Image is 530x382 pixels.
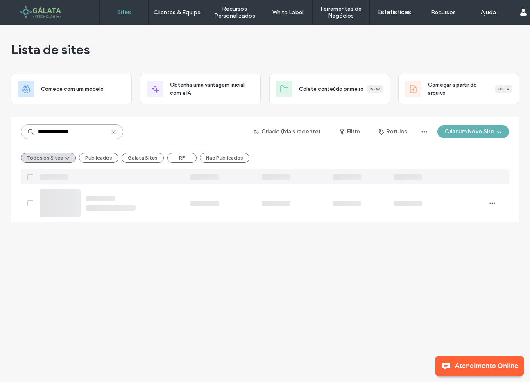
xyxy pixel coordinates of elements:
button: Criar um Novo Site [437,125,509,138]
button: Publicados [79,153,118,163]
span: Atendimento Online [455,356,524,370]
button: Filtro [331,125,368,138]
button: Criado (Mais recente) [247,125,328,138]
button: RF [167,153,197,163]
label: Sites [117,9,131,16]
span: Obtenha uma vantagem inicial com a IA [170,81,254,97]
div: New [367,85,383,93]
span: Ajuda [18,6,39,13]
div: Comece com um modelo [11,74,132,104]
button: Rótulos [371,125,414,138]
span: Lista de sites [11,41,90,58]
span: Comece com um modelo [41,85,104,93]
label: White Label [272,9,304,16]
label: Ferramentas de Negócios [313,5,369,19]
label: Ajuda [481,9,496,16]
label: Recursos [431,9,456,16]
span: Começar a partir do arquivo [428,81,495,97]
label: Clientes & Equipe [154,9,201,16]
button: Galata Sites [122,153,164,163]
label: Estatísticas [377,9,411,16]
button: Nao Publicados [200,153,249,163]
label: Recursos Personalizados [206,5,263,19]
div: Colete conteúdo primeiroNew [269,74,390,104]
span: Colete conteúdo primeiro [299,85,364,93]
div: Beta [495,85,512,93]
div: Começar a partir do arquivoBeta [398,74,519,104]
div: Obtenha uma vantagem inicial com a IA [140,74,261,104]
button: Todos os Sites [21,153,76,163]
